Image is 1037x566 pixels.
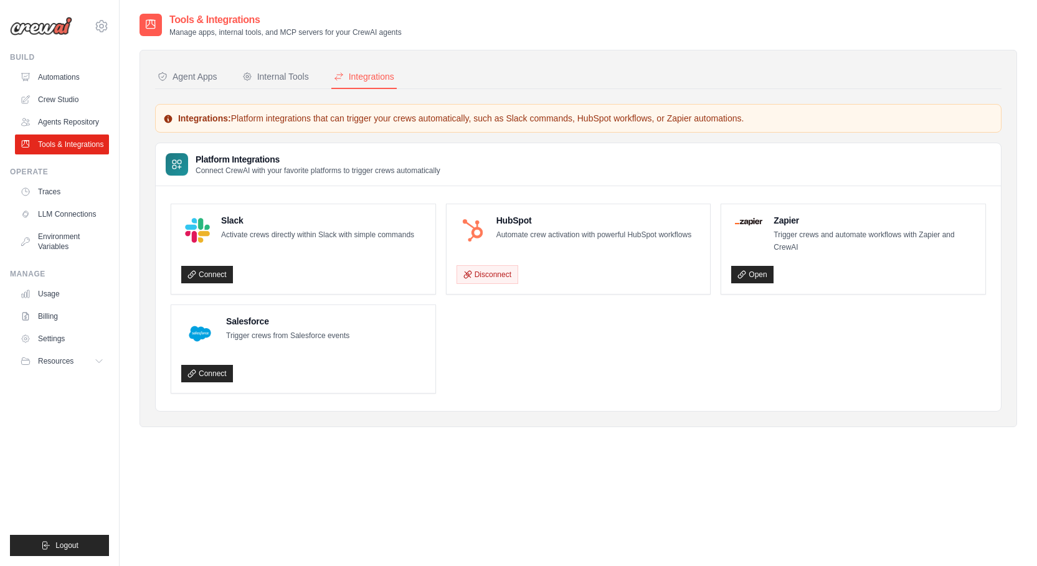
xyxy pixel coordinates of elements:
p: Connect CrewAI with your favorite platforms to trigger crews automatically [196,166,440,176]
strong: Integrations: [178,113,231,123]
button: Integrations [331,65,397,89]
p: Activate crews directly within Slack with simple commands [221,229,414,242]
h4: Slack [221,214,414,227]
img: Zapier Logo [735,218,762,225]
a: Connect [181,266,233,283]
img: Salesforce Logo [185,319,215,349]
a: LLM Connections [15,204,109,224]
img: Logo [10,17,72,35]
p: Manage apps, internal tools, and MCP servers for your CrewAI agents [169,27,402,37]
h4: Zapier [774,214,975,227]
button: Agent Apps [155,65,220,89]
span: Logout [55,540,78,550]
h3: Platform Integrations [196,153,440,166]
a: Settings [15,329,109,349]
button: Resources [15,351,109,371]
div: Operate [10,167,109,177]
a: Open [731,266,773,283]
div: Manage [10,269,109,279]
div: Internal Tools [242,70,309,83]
div: Agent Apps [158,70,217,83]
a: Crew Studio [15,90,109,110]
h2: Tools & Integrations [169,12,402,27]
p: Trigger crews from Salesforce events [226,330,349,342]
button: Internal Tools [240,65,311,89]
img: HubSpot Logo [460,218,485,243]
a: Traces [15,182,109,202]
a: Connect [181,365,233,382]
span: Resources [38,356,73,366]
button: Disconnect [457,265,518,284]
a: Automations [15,67,109,87]
h4: Salesforce [226,315,349,328]
p: Trigger crews and automate workflows with Zapier and CrewAI [774,229,975,253]
a: Usage [15,284,109,304]
div: Build [10,52,109,62]
img: Slack Logo [185,218,210,243]
p: Platform integrations that can trigger your crews automatically, such as Slack commands, HubSpot ... [163,112,993,125]
h4: HubSpot [496,214,691,227]
a: Billing [15,306,109,326]
a: Tools & Integrations [15,134,109,154]
a: Agents Repository [15,112,109,132]
a: Environment Variables [15,227,109,257]
div: Integrations [334,70,394,83]
button: Logout [10,535,109,556]
p: Automate crew activation with powerful HubSpot workflows [496,229,691,242]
